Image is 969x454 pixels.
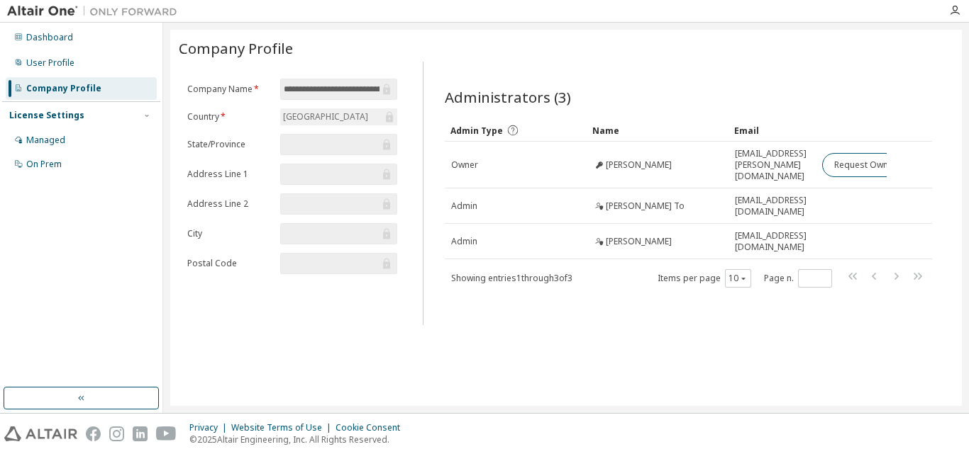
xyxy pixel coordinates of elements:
[451,159,478,171] span: Owner
[764,269,832,288] span: Page n.
[133,426,148,441] img: linkedin.svg
[26,32,73,43] div: Dashboard
[445,87,571,107] span: Administrators (3)
[336,422,409,433] div: Cookie Consent
[729,273,748,284] button: 10
[187,198,272,210] label: Address Line 2
[179,38,293,58] span: Company Profile
[231,422,336,433] div: Website Terms of Use
[26,83,101,94] div: Company Profile
[7,4,184,18] img: Altair One
[187,228,272,239] label: City
[606,200,685,212] span: [PERSON_NAME] To
[735,230,809,253] span: [EMAIL_ADDRESS][DOMAIN_NAME]
[822,153,942,177] button: Request Owner Change
[156,426,177,441] img: youtube.svg
[109,426,124,441] img: instagram.svg
[451,272,572,284] span: Showing entries 1 through 3 of 3
[606,236,672,247] span: [PERSON_NAME]
[658,269,751,288] span: Items per page
[189,433,409,446] p: © 2025 Altair Engineering, Inc. All Rights Reserved.
[592,119,723,142] div: Name
[734,119,810,142] div: Email
[451,200,477,212] span: Admin
[187,169,272,180] label: Address Line 1
[281,109,370,125] div: [GEOGRAPHIC_DATA]
[26,57,74,69] div: User Profile
[606,159,672,171] span: [PERSON_NAME]
[187,139,272,150] label: State/Province
[26,159,62,170] div: On Prem
[187,111,272,123] label: Country
[4,426,77,441] img: altair_logo.svg
[26,135,65,146] div: Managed
[9,110,84,121] div: License Settings
[86,426,101,441] img: facebook.svg
[187,258,272,269] label: Postal Code
[735,148,809,182] span: [EMAIL_ADDRESS][PERSON_NAME][DOMAIN_NAME]
[450,125,503,137] span: Admin Type
[189,422,231,433] div: Privacy
[451,236,477,247] span: Admin
[187,84,272,95] label: Company Name
[280,108,398,125] div: [GEOGRAPHIC_DATA]
[735,195,809,217] span: [EMAIL_ADDRESS][DOMAIN_NAME]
